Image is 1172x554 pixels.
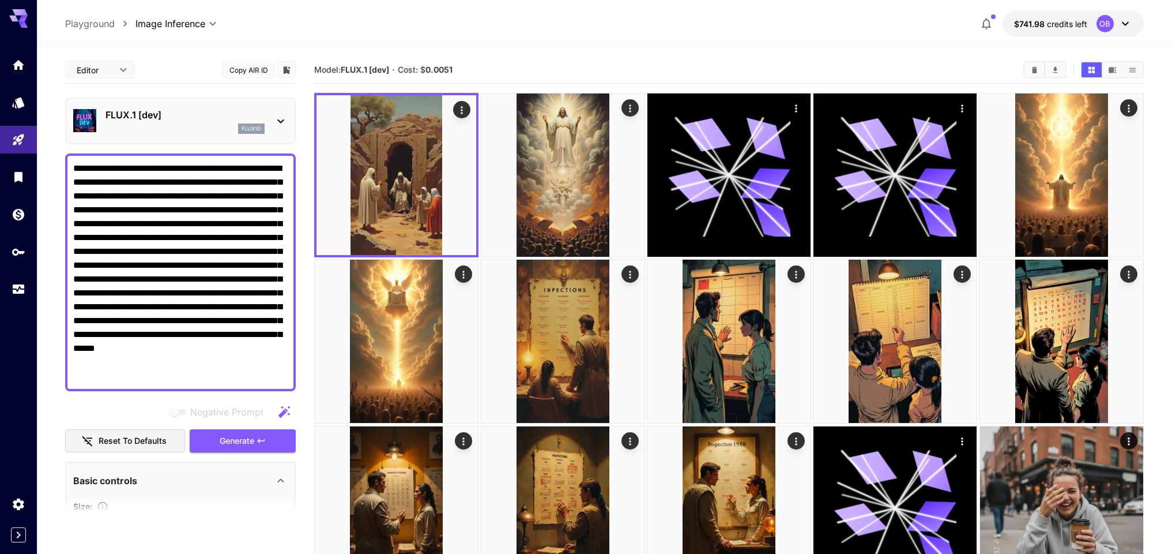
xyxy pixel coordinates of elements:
[398,65,453,74] span: Cost: $
[481,260,645,423] img: 2Q==
[647,260,811,423] img: 2Q==
[1120,265,1137,283] div: Actions
[190,405,263,419] span: Negative Prompt
[1096,15,1114,32] div: OB
[167,405,273,419] span: Negative prompts are not compatible with the selected model.
[1014,19,1047,29] span: $741.98
[980,260,1143,423] img: 2Q==
[77,64,112,76] span: Editor
[1003,10,1144,37] button: $741.97898OB
[1023,61,1067,78] div: Clear AllDownload All
[73,103,288,138] div: FLUX.1 [dev]flux1d
[105,108,265,122] p: FLUX.1 [dev]
[12,282,25,297] div: Usage
[12,58,25,72] div: Home
[281,63,292,77] button: Add to library
[954,99,971,117] div: Actions
[12,497,25,511] div: Settings
[65,429,185,453] button: Reset to defaults
[11,527,26,542] button: Expand sidebar
[135,17,205,31] span: Image Inference
[1045,62,1065,77] button: Download All
[1120,99,1137,117] div: Actions
[621,432,639,450] div: Actions
[12,245,25,259] div: API Keys
[621,99,639,117] div: Actions
[787,99,805,117] div: Actions
[980,93,1143,257] img: 9k=
[1080,61,1144,78] div: Show media in grid viewShow media in video viewShow media in list view
[455,265,472,283] div: Actions
[341,65,389,74] b: FLUX.1 [dev]
[954,265,971,283] div: Actions
[1122,62,1143,77] button: Show media in list view
[12,170,25,184] div: Library
[1014,18,1087,30] div: $741.97898
[954,432,971,450] div: Actions
[12,95,25,110] div: Models
[12,207,25,222] div: Wallet
[621,265,639,283] div: Actions
[223,62,274,78] button: Copy AIR ID
[316,95,476,255] img: 9k=
[1102,62,1122,77] button: Show media in video view
[65,17,135,31] nav: breadcrumb
[314,65,389,74] span: Model:
[12,133,25,147] div: Playground
[787,265,805,283] div: Actions
[1047,19,1087,29] span: credits left
[242,125,261,133] p: flux1d
[1024,62,1045,77] button: Clear All
[1081,62,1102,77] button: Show media in grid view
[65,17,115,31] a: Playground
[73,467,288,495] div: Basic controls
[1120,432,1137,450] div: Actions
[481,93,645,257] img: 2Q==
[425,65,453,74] b: 0.0051
[813,260,977,423] img: Z
[392,63,395,77] p: ·
[190,429,296,453] button: Generate
[787,432,805,450] div: Actions
[315,260,478,423] img: Z
[73,474,137,488] p: Basic controls
[453,101,470,118] div: Actions
[455,432,472,450] div: Actions
[220,434,254,448] span: Generate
